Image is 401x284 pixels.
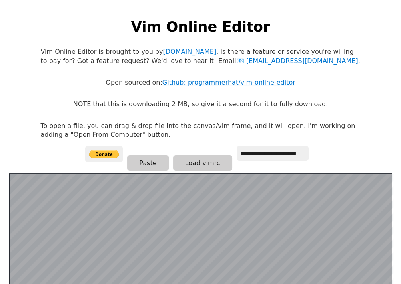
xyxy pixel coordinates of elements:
[131,17,270,36] h1: Vim Online Editor
[236,57,358,65] a: [EMAIL_ADDRESS][DOMAIN_NAME]
[73,100,328,108] p: NOTE that this is downloading 2 MB, so give it a second for it to fully download.
[162,79,295,86] a: Github: programmerhat/vim-online-editor
[106,78,295,87] p: Open sourced on:
[41,47,361,65] p: Vim Online Editor is brought to you by . Is there a feature or service you're willing to pay for?...
[163,48,216,55] a: [DOMAIN_NAME]
[127,155,168,171] button: Paste
[173,155,232,171] button: Load vimrc
[41,122,361,140] p: To open a file, you can drag & drop file into the canvas/vim frame, and it will open. I'm working...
